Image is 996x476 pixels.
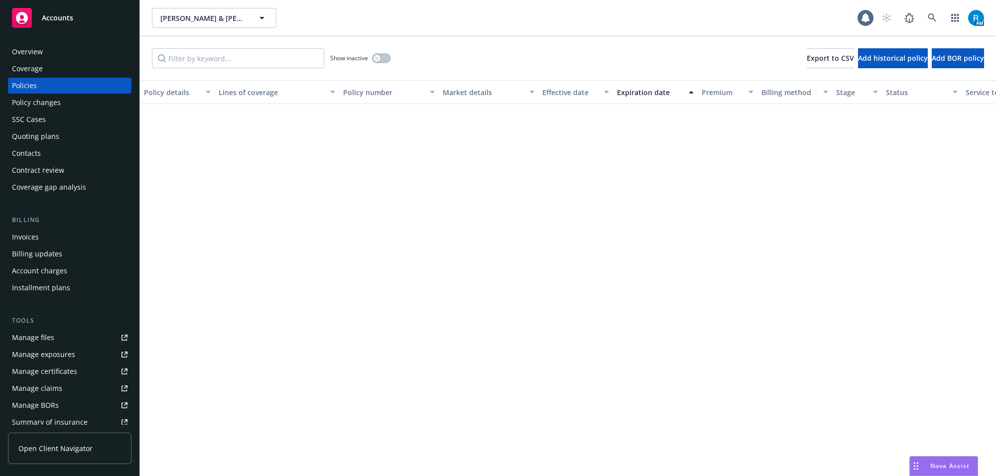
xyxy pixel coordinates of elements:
[443,87,523,98] div: Market details
[761,87,817,98] div: Billing method
[930,462,970,470] span: Nova Assist
[219,87,324,98] div: Lines of coverage
[12,162,64,178] div: Contract review
[339,80,439,104] button: Policy number
[8,61,131,77] a: Coverage
[12,347,75,362] div: Manage exposures
[8,229,131,245] a: Invoices
[807,48,854,68] button: Export to CSV
[8,162,131,178] a: Contract review
[12,145,41,161] div: Contacts
[836,87,867,98] div: Stage
[152,8,276,28] button: [PERSON_NAME] & [PERSON_NAME]
[12,363,77,379] div: Manage certificates
[968,10,984,26] img: photo
[8,397,131,413] a: Manage BORs
[858,48,928,68] button: Add historical policy
[8,280,131,296] a: Installment plans
[8,414,131,430] a: Summary of insurance
[12,414,88,430] div: Summary of insurance
[343,87,424,98] div: Policy number
[757,80,832,104] button: Billing method
[8,316,131,326] div: Tools
[8,128,131,144] a: Quoting plans
[12,263,67,279] div: Account charges
[12,397,59,413] div: Manage BORs
[8,347,131,362] a: Manage exposures
[330,54,368,62] span: Show inactive
[8,44,131,60] a: Overview
[945,8,965,28] a: Switch app
[12,112,46,127] div: SSC Cases
[12,280,70,296] div: Installment plans
[932,53,984,63] span: Add BOR policy
[8,95,131,111] a: Policy changes
[12,128,59,144] div: Quoting plans
[876,8,896,28] a: Start snowing
[807,53,854,63] span: Export to CSV
[8,112,131,127] a: SSC Cases
[538,80,613,104] button: Effective date
[8,145,131,161] a: Contacts
[702,87,743,98] div: Premium
[42,14,73,22] span: Accounts
[8,263,131,279] a: Account charges
[215,80,339,104] button: Lines of coverage
[160,13,247,23] span: [PERSON_NAME] & [PERSON_NAME]
[12,61,43,77] div: Coverage
[542,87,598,98] div: Effective date
[12,78,37,94] div: Policies
[886,87,947,98] div: Status
[8,246,131,262] a: Billing updates
[882,80,962,104] button: Status
[8,330,131,346] a: Manage files
[932,48,984,68] button: Add BOR policy
[12,229,39,245] div: Invoices
[8,380,131,396] a: Manage claims
[12,179,86,195] div: Coverage gap analysis
[8,78,131,94] a: Policies
[617,87,683,98] div: Expiration date
[922,8,942,28] a: Search
[858,53,928,63] span: Add historical policy
[832,80,882,104] button: Stage
[18,443,93,454] span: Open Client Navigator
[613,80,698,104] button: Expiration date
[12,330,54,346] div: Manage files
[899,8,919,28] a: Report a Bug
[8,363,131,379] a: Manage certificates
[8,215,131,225] div: Billing
[12,246,62,262] div: Billing updates
[910,457,922,476] div: Drag to move
[12,380,62,396] div: Manage claims
[152,48,324,68] input: Filter by keyword...
[439,80,538,104] button: Market details
[144,87,200,98] div: Policy details
[12,44,43,60] div: Overview
[698,80,757,104] button: Premium
[8,4,131,32] a: Accounts
[8,179,131,195] a: Coverage gap analysis
[909,456,978,476] button: Nova Assist
[140,80,215,104] button: Policy details
[12,95,61,111] div: Policy changes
